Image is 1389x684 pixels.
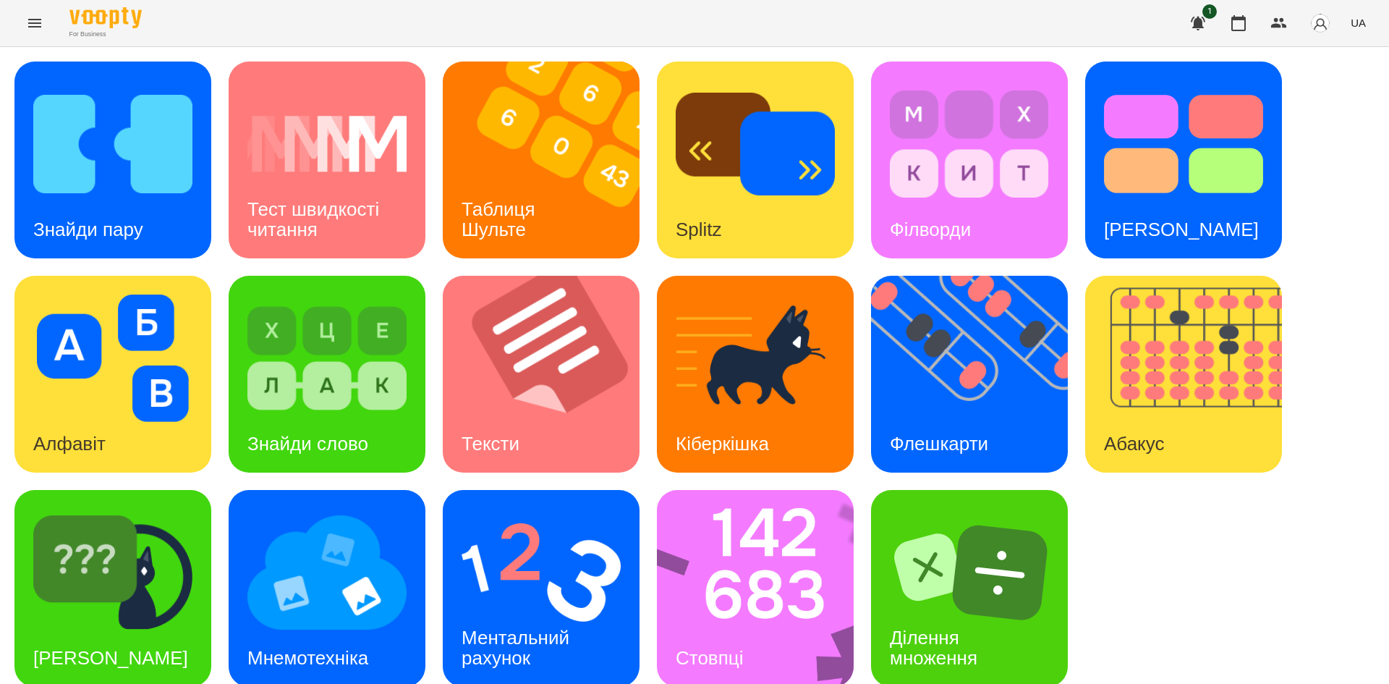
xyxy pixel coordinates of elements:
a: АлфавітАлфавіт [14,276,211,473]
h3: Мнемотехніка [247,647,368,669]
a: ТекстиТексти [443,276,640,473]
span: UA [1351,15,1366,30]
h3: Флешкарти [890,433,988,455]
img: Тексти [443,276,658,473]
h3: Кіберкішка [676,433,769,455]
img: Знайди слово [247,295,407,422]
span: For Business [69,30,142,39]
h3: Тексти [462,433,519,455]
h3: [PERSON_NAME] [1104,219,1259,240]
img: avatar_s.png [1310,13,1330,33]
img: Алфавіт [33,295,192,422]
img: Абакус [1085,276,1300,473]
img: Ділення множення [890,509,1049,636]
h3: Абакус [1104,433,1164,455]
h3: Стовпці [676,647,743,669]
img: Voopty Logo [69,7,142,28]
a: Тест Струпа[PERSON_NAME] [1085,62,1282,258]
h3: Ментальний рахунок [462,627,574,668]
h3: Філворди [890,219,971,240]
h3: Таблиця Шульте [462,198,540,240]
img: Тест швидкості читання [247,80,407,208]
a: SplitzSplitz [657,62,854,258]
img: Тест Струпа [1104,80,1263,208]
button: UA [1345,9,1372,36]
a: Знайди словоЗнайди слово [229,276,425,473]
h3: Тест швидкості читання [247,198,384,240]
img: Знайди пару [33,80,192,208]
a: ФілвордиФілворди [871,62,1068,258]
h3: Ділення множення [890,627,977,668]
img: Кіберкішка [676,295,835,422]
a: Тест швидкості читанняТест швидкості читання [229,62,425,258]
a: ФлешкартиФлешкарти [871,276,1068,473]
h3: Знайди слово [247,433,368,455]
img: Філворди [890,80,1049,208]
h3: Splitz [676,219,722,240]
a: Таблиця ШультеТаблиця Шульте [443,62,640,258]
h3: [PERSON_NAME] [33,647,188,669]
h3: Алфавіт [33,433,106,455]
img: Мнемотехніка [247,509,407,636]
h3: Знайди пару [33,219,143,240]
img: Таблиця Шульте [443,62,658,258]
a: Знайди паруЗнайди пару [14,62,211,258]
img: Splitz [676,80,835,208]
button: Menu [17,6,52,41]
a: КіберкішкаКіберкішка [657,276,854,473]
a: АбакусАбакус [1085,276,1282,473]
img: Знайди Кіберкішку [33,509,192,636]
img: Ментальний рахунок [462,509,621,636]
img: Флешкарти [871,276,1086,473]
span: 1 [1202,4,1217,19]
